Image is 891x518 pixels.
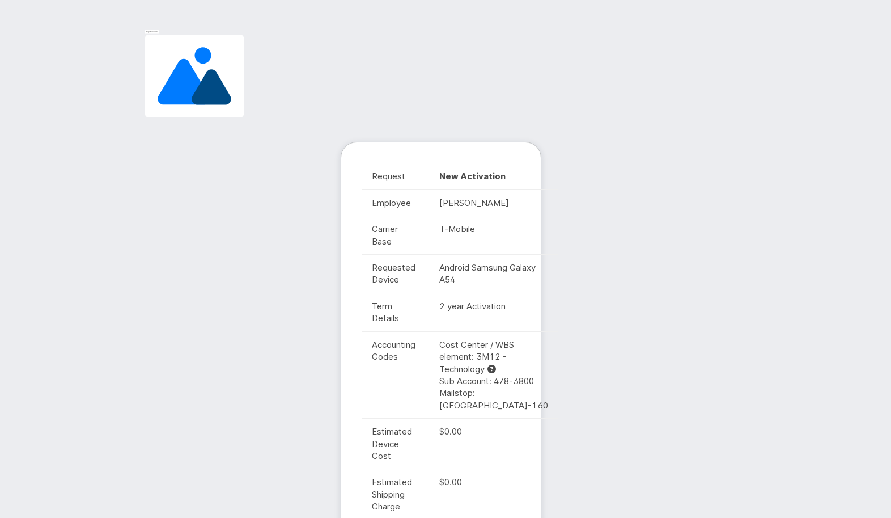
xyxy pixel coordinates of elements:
td: 2 year Activation [429,293,558,331]
td: Android Samsung Galaxy A54 [429,254,558,293]
td: Carrier Base [362,216,429,254]
td: Accounting Codes [362,331,429,419]
td: Employee [362,189,429,216]
div: Sub Account: 478-3800 [439,375,548,387]
strong: New Activation [439,171,506,182]
td: $0.00 [429,418,558,469]
td: Requested Device [362,254,429,293]
td: T-Mobile [429,216,558,254]
td: [PERSON_NAME] [429,189,558,216]
td: Estimated Device Cost [362,418,429,469]
img: Image placeholder [140,30,249,123]
div: Cost Center / WBS element: 3M12 - Technology [439,339,548,375]
td: Term Details [362,293,429,331]
td: Request [362,163,429,189]
div: Mailstop: [GEOGRAPHIC_DATA]-160 [439,387,548,411]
